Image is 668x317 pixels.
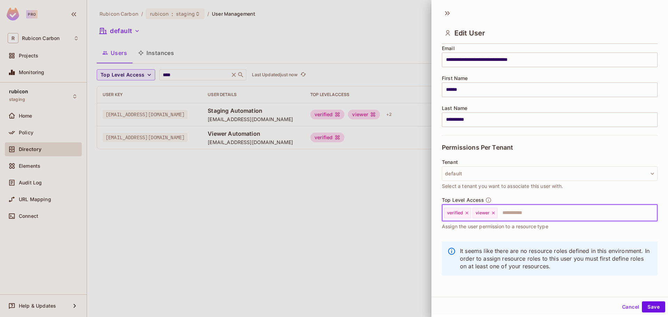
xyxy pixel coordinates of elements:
div: verified [444,208,471,218]
span: Assign the user permission to a resource type [442,223,548,230]
button: Cancel [619,301,642,312]
span: Top Level Access [442,197,484,203]
span: Select a tenant you want to associate this user with. [442,182,563,190]
span: Last Name [442,105,467,111]
span: First Name [442,76,468,81]
div: viewer [472,208,498,218]
button: Save [642,301,665,312]
button: Open [654,212,655,213]
p: It seems like there are no resource roles defined in this environment. In order to assign resourc... [460,247,652,270]
span: Tenant [442,159,458,165]
span: viewer [476,210,490,216]
span: Email [442,46,455,51]
button: default [442,166,658,181]
span: Edit User [454,29,485,37]
span: Permissions Per Tenant [442,144,513,151]
span: verified [447,210,463,216]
